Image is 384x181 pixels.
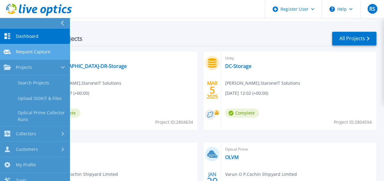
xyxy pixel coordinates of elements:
[155,119,193,126] span: Project ID: 2804634
[334,119,372,126] span: Project ID: 2804594
[16,34,38,39] span: Dashboard
[16,147,38,152] span: Customers
[16,65,32,70] span: Projects
[46,171,118,178] span: Varun O P , Cochin Shipyard Limited
[46,63,127,69] a: [DEMOGRAPHIC_DATA]-DR-Storage
[225,154,238,160] a: OLVM
[225,146,373,153] span: Optical Prime
[332,32,376,45] a: All Projects
[225,63,251,69] a: DC-Storage
[46,146,194,153] span: Optical Prime
[46,80,121,87] span: [PERSON_NAME] , StaroneIT Solutions
[369,6,375,11] span: RS
[46,55,194,62] span: Unity
[210,87,215,93] span: 5
[225,55,373,62] span: Unity
[16,162,36,168] span: My Profile
[225,90,268,97] span: [DATE] 12:02 (+00:00)
[225,171,297,178] span: Varun O P , Cochin Shipyard Limited
[225,108,259,118] span: Complete
[207,79,218,101] div: MAR 2025
[16,49,50,55] span: Request Capture
[16,131,36,137] span: Collectors
[225,80,300,87] span: [PERSON_NAME] , StaroneIT Solutions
